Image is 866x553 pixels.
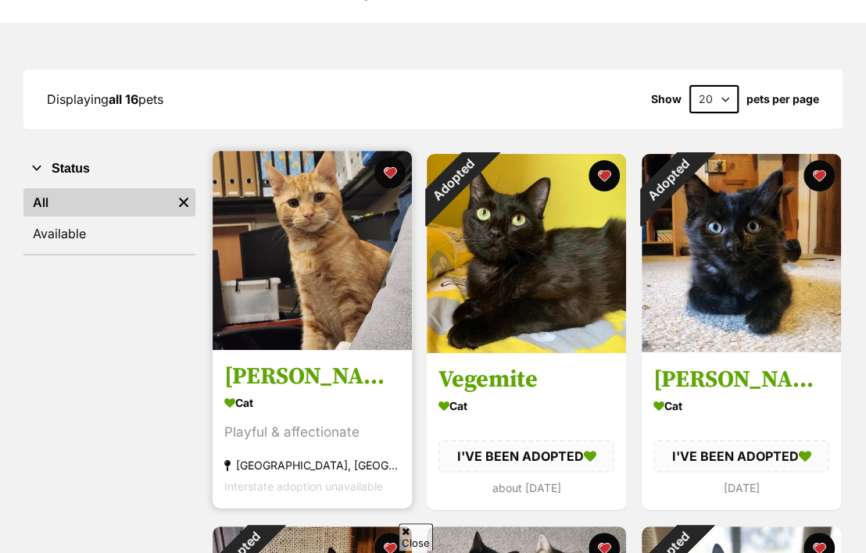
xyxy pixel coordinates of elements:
img: Vegemite [427,154,626,353]
span: Displaying pets [47,91,163,107]
label: pets per page [746,93,819,105]
a: Remove filter [172,188,195,216]
img: George Weasley [213,151,412,350]
div: Adopted [621,134,714,227]
strong: all 16 [109,91,138,107]
a: Vegemite Cat I'VE BEEN ADOPTED about [DATE] favourite [427,353,626,510]
button: Status [23,159,195,179]
a: Available [23,219,195,248]
div: I'VE BEEN ADOPTED [653,440,829,473]
div: about [DATE] [438,477,614,498]
div: Playful & affectionate [224,422,400,443]
span: Show [651,93,682,105]
a: Adopted [642,341,841,357]
div: [DATE] [653,477,829,498]
div: [GEOGRAPHIC_DATA], [GEOGRAPHIC_DATA] [224,455,400,476]
div: I'VE BEEN ADOPTED [438,440,614,473]
span: Interstate adoption unavailable [224,480,383,493]
button: favourite [589,160,621,191]
div: Cat [653,394,829,417]
div: Status [23,185,195,254]
img: Molly [642,154,841,353]
a: [PERSON_NAME] Cat I'VE BEEN ADOPTED [DATE] favourite [642,353,841,510]
div: Adopted [406,134,499,227]
span: Close [399,523,433,551]
button: favourite [374,157,406,188]
h3: [PERSON_NAME] [224,362,400,391]
h3: [PERSON_NAME] [653,365,829,394]
div: Cat [224,391,400,414]
button: favourite [803,160,835,191]
a: All [23,188,172,216]
div: Cat [438,394,614,417]
h3: Vegemite [438,365,614,394]
a: Adopted [427,341,626,357]
a: [PERSON_NAME] Cat Playful & affectionate [GEOGRAPHIC_DATA], [GEOGRAPHIC_DATA] Interstate adoption... [213,350,412,508]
